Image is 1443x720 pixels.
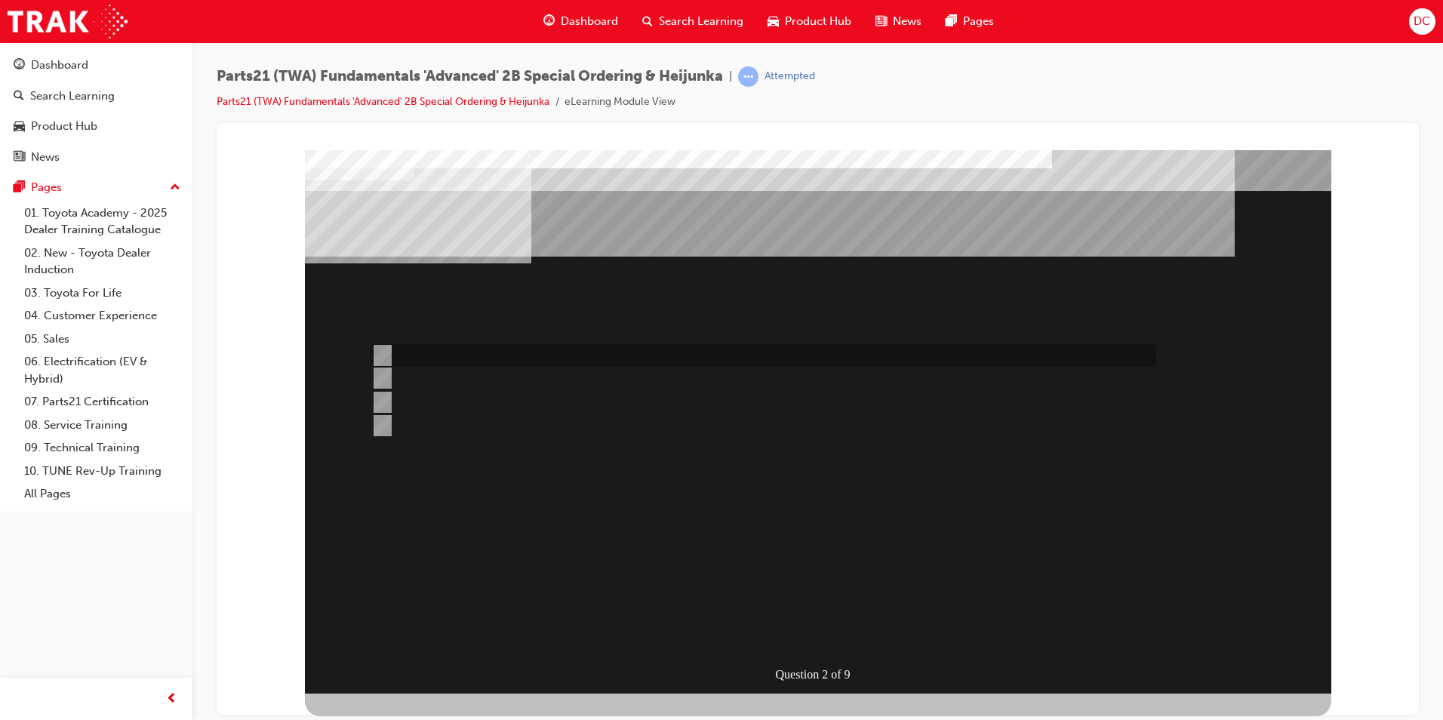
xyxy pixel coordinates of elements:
[1414,13,1430,30] span: DC
[8,5,128,38] img: Trak
[765,69,815,84] div: Attempted
[31,57,88,74] div: Dashboard
[217,68,723,85] span: Parts21 (TWA) Fundamentals 'Advanced' 2B Special Ordering & Heijunka
[18,460,186,483] a: 10. TUNE Rev-Up Training
[18,482,186,506] a: All Pages
[166,690,177,709] span: prev-icon
[14,90,24,103] span: search-icon
[170,178,180,198] span: up-icon
[18,350,186,390] a: 06. Electrification (EV & Hybrid)
[565,94,675,111] li: eLearning Module View
[543,12,555,31] span: guage-icon
[875,12,887,31] span: news-icon
[14,59,25,72] span: guage-icon
[642,12,653,31] span: search-icon
[6,48,186,174] button: DashboardSearch LearningProduct HubNews
[6,112,186,140] a: Product Hub
[76,543,1103,583] div: Multiple Choice Quiz
[18,436,186,460] a: 09. Technical Training
[946,12,957,31] span: pages-icon
[755,6,863,37] a: car-iconProduct Hub
[768,12,779,31] span: car-icon
[18,242,186,282] a: 02. New - Toyota Dealer Induction
[18,390,186,414] a: 07. Parts21 Certification
[863,6,934,37] a: news-iconNews
[934,6,1006,37] a: pages-iconPages
[31,179,62,196] div: Pages
[31,118,97,135] div: Product Hub
[6,174,186,202] button: Pages
[659,13,743,30] span: Search Learning
[6,82,186,110] a: Search Learning
[18,202,186,242] a: 01. Toyota Academy - 2025 Dealer Training Catalogue
[30,88,115,105] div: Search Learning
[630,6,755,37] a: search-iconSearch Learning
[18,328,186,351] a: 05. Sales
[531,6,630,37] a: guage-iconDashboard
[14,120,25,134] span: car-icon
[18,282,186,305] a: 03. Toyota For Life
[785,13,851,30] span: Product Hub
[217,95,549,108] a: Parts21 (TWA) Fundamentals 'Advanced' 2B Special Ordering & Heijunka
[545,513,647,536] div: Question 2 of 9
[893,13,921,30] span: News
[729,68,732,85] span: |
[6,51,186,79] a: Dashboard
[18,414,186,437] a: 08. Service Training
[1409,8,1435,35] button: DC
[738,66,758,87] span: learningRecordVerb_ATTEMPT-icon
[14,181,25,195] span: pages-icon
[14,151,25,165] span: news-icon
[31,149,60,166] div: News
[561,13,618,30] span: Dashboard
[18,304,186,328] a: 04. Customer Experience
[963,13,994,30] span: Pages
[6,143,186,171] a: News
